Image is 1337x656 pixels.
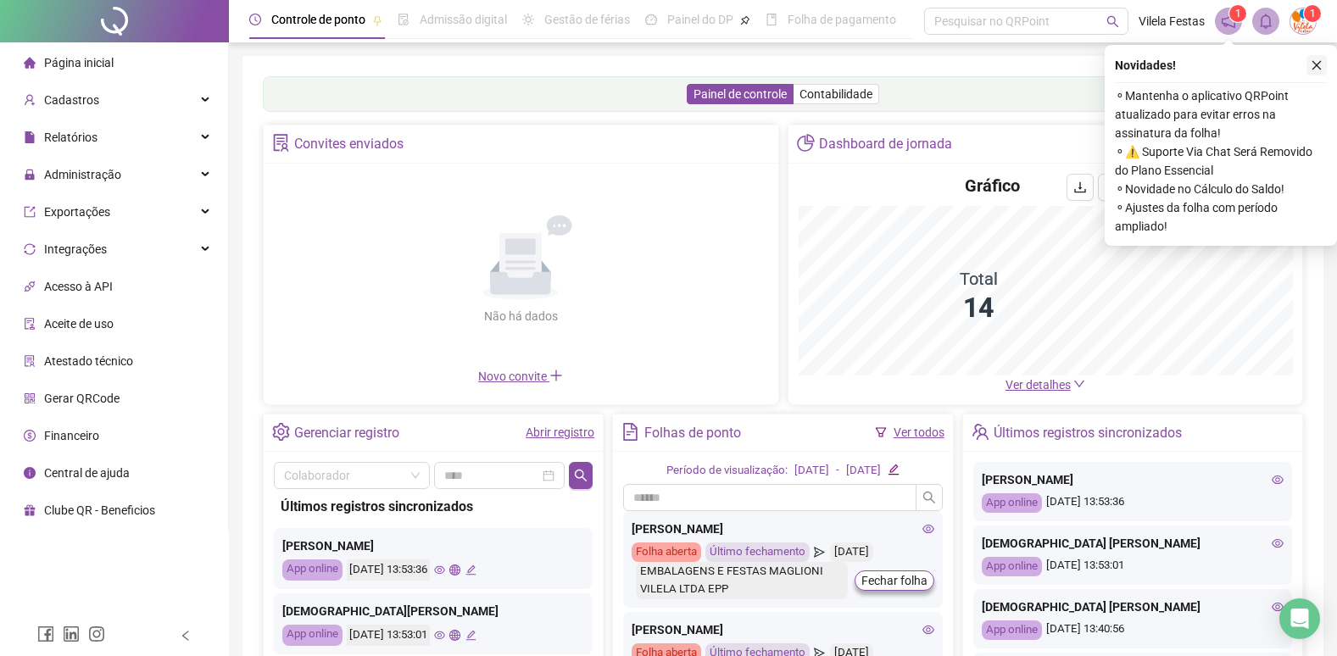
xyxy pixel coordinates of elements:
span: global [449,630,460,641]
span: Gerar QRCode [44,392,120,405]
button: Fechar folha [855,570,934,591]
div: [DEMOGRAPHIC_DATA][PERSON_NAME] [282,602,584,620]
span: search [922,491,936,504]
span: Página inicial [44,56,114,69]
span: audit [24,318,36,330]
div: App online [982,493,1042,513]
span: notification [1221,14,1236,29]
span: eye [1272,537,1284,549]
span: clock-circle [249,14,261,25]
span: eye [434,630,445,641]
div: Últimos registros sincronizados [994,419,1182,448]
div: [DATE] 13:53:01 [982,557,1284,576]
div: App online [282,559,343,581]
span: Painel do DP [667,13,733,26]
span: eye [1272,601,1284,613]
span: down [1073,378,1085,390]
span: Central de ajuda [44,466,130,480]
span: dashboard [645,14,657,25]
span: lock [24,169,36,181]
span: global [449,564,460,575]
span: Painel de controle [694,87,787,101]
span: sync [24,243,36,255]
span: left [180,630,192,642]
span: 1 [1310,8,1316,19]
div: Open Intercom Messenger [1279,598,1320,639]
h4: Gráfico [965,174,1020,197]
span: info-circle [24,467,36,479]
span: home [24,57,36,69]
span: Controle de ponto [271,13,365,26]
span: file-done [398,14,409,25]
div: [DEMOGRAPHIC_DATA] [PERSON_NAME] [982,598,1284,616]
span: solution [24,355,36,367]
span: search [1106,15,1119,28]
span: edit [888,464,899,475]
div: [PERSON_NAME] [282,536,584,555]
span: api [24,281,36,292]
span: Novo convite [478,370,563,383]
div: [PERSON_NAME] [632,620,933,639]
div: Folhas de ponto [644,419,741,448]
span: pushpin [372,15,382,25]
span: setting [272,423,290,441]
img: 9766 [1290,8,1316,34]
a: Ver todos [894,425,944,439]
span: Aceite de uso [44,317,114,331]
div: [PERSON_NAME] [632,520,933,538]
div: - [836,462,839,480]
span: sun [522,14,534,25]
span: Novidades ! [1115,56,1176,75]
a: Ver detalhes down [1006,378,1085,392]
span: eye [922,624,934,636]
span: close [1311,59,1323,71]
span: bell [1258,14,1273,29]
div: Dashboard de jornada [819,130,952,158]
span: Exportações [44,205,110,219]
div: App online [982,557,1042,576]
span: Atestado técnico [44,354,133,368]
span: Vilela Festas [1139,12,1205,31]
span: team [972,423,989,441]
span: Contabilidade [799,87,872,101]
span: Folha de pagamento [788,13,896,26]
span: edit [465,564,476,575]
span: gift [24,504,36,516]
span: 1 [1235,8,1241,19]
div: [DATE] [846,462,881,480]
div: App online [982,620,1042,640]
span: user-add [24,94,36,106]
div: Convites enviados [294,130,404,158]
span: instagram [88,625,105,642]
div: [DEMOGRAPHIC_DATA] [PERSON_NAME] [982,534,1284,553]
div: [DATE] [830,542,873,562]
span: ⚬ ⚠️ Suporte Via Chat Será Removido do Plano Essencial [1115,142,1327,180]
div: Último fechamento [705,542,810,562]
div: Últimos registros sincronizados [281,496,586,517]
span: Clube QR - Beneficios [44,503,155,517]
span: file [24,131,36,143]
span: send [814,542,825,562]
span: file-text [621,423,639,441]
span: Gestão de férias [544,13,630,26]
div: [DATE] 13:53:36 [982,493,1284,513]
div: Período de visualização: [666,462,788,480]
div: EMBALAGENS E FESTAS MAGLIONI VILELA LTDA EPP [636,562,847,599]
span: Fechar folha [861,571,928,590]
span: ⚬ Mantenha o aplicativo QRPoint atualizado para evitar erros na assinatura da folha! [1115,86,1327,142]
sup: Atualize o seu contato no menu Meus Dados [1304,5,1321,22]
div: [DATE] 13:53:01 [347,625,430,646]
span: eye [922,523,934,535]
span: linkedin [63,625,80,642]
div: Gerenciar registro [294,419,399,448]
span: Administração [44,168,121,181]
sup: 1 [1229,5,1246,22]
div: [PERSON_NAME] [982,470,1284,489]
span: filter [875,426,887,438]
span: edit [465,630,476,641]
div: Não há dados [443,307,599,325]
span: facebook [37,625,54,642]
span: Ver detalhes [1006,378,1071,392]
div: App online [282,625,343,646]
span: eye [434,564,445,575]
